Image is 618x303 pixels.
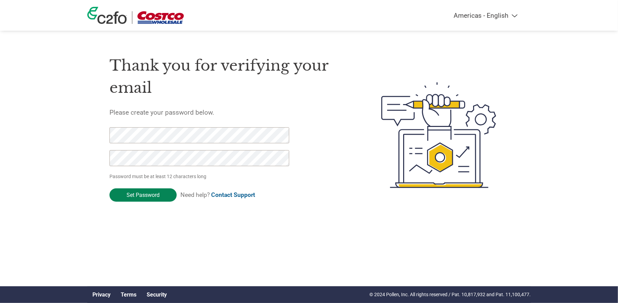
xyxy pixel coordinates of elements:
[109,55,349,99] h1: Thank you for verifying your email
[369,45,509,226] img: create-password
[137,11,184,24] img: Costco
[109,109,349,116] h5: Please create your password below.
[92,291,111,298] a: Privacy
[211,191,255,198] a: Contact Support
[109,173,292,180] p: Password must be at least 12 characters long
[180,191,255,198] span: Need help?
[121,291,136,298] a: Terms
[109,188,177,202] input: Set Password
[147,291,167,298] a: Security
[87,7,127,24] img: c2fo logo
[369,291,531,298] p: © 2024 Pollen, Inc. All rights reserved / Pat. 10,817,932 and Pat. 11,100,477.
